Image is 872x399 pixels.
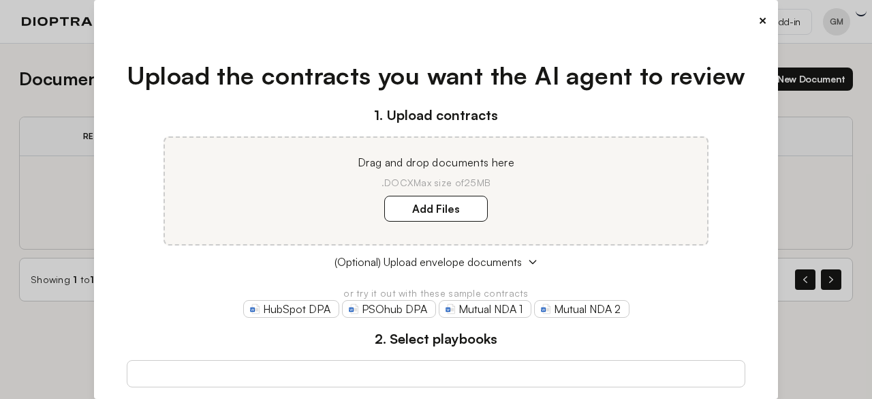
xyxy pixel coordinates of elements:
[342,300,436,318] a: PSOhub DPA
[243,300,339,318] a: HubSpot DPA
[439,300,531,318] a: Mutual NDA 1
[181,154,691,171] p: Drag and drop documents here
[127,286,746,300] p: or try it out with these sample contracts
[127,254,746,270] button: (Optional) Upload envelope documents
[534,300,629,318] a: Mutual NDA 2
[181,176,691,190] p: .DOCX Max size of 25MB
[127,57,746,94] h1: Upload the contracts you want the AI agent to review
[334,254,522,270] span: (Optional) Upload envelope documents
[384,196,488,222] label: Add Files
[127,329,746,349] h3: 2. Select playbooks
[127,105,746,125] h3: 1. Upload contracts
[758,11,767,30] button: ×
